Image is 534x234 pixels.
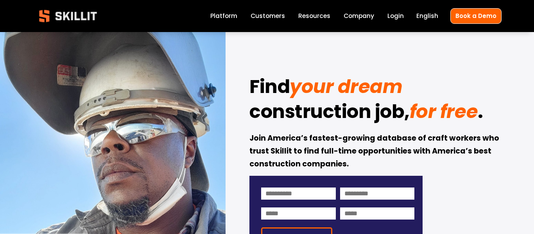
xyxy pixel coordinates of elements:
a: Platform [210,11,237,21]
a: Customers [251,11,285,21]
strong: . [478,97,483,129]
em: for free [410,98,478,125]
a: Book a Demo [450,8,502,23]
a: folder dropdown [298,11,330,21]
em: your dream [290,73,402,100]
strong: construction job, [249,97,410,129]
strong: Find [249,72,290,104]
a: Company [344,11,374,21]
strong: Join America’s fastest-growing database of craft workers who trust Skillit to find full-time oppo... [249,132,501,171]
span: Resources [298,11,330,20]
span: English [416,11,438,20]
img: Skillit [32,4,104,28]
a: Login [387,11,404,21]
div: language picker [416,11,438,21]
